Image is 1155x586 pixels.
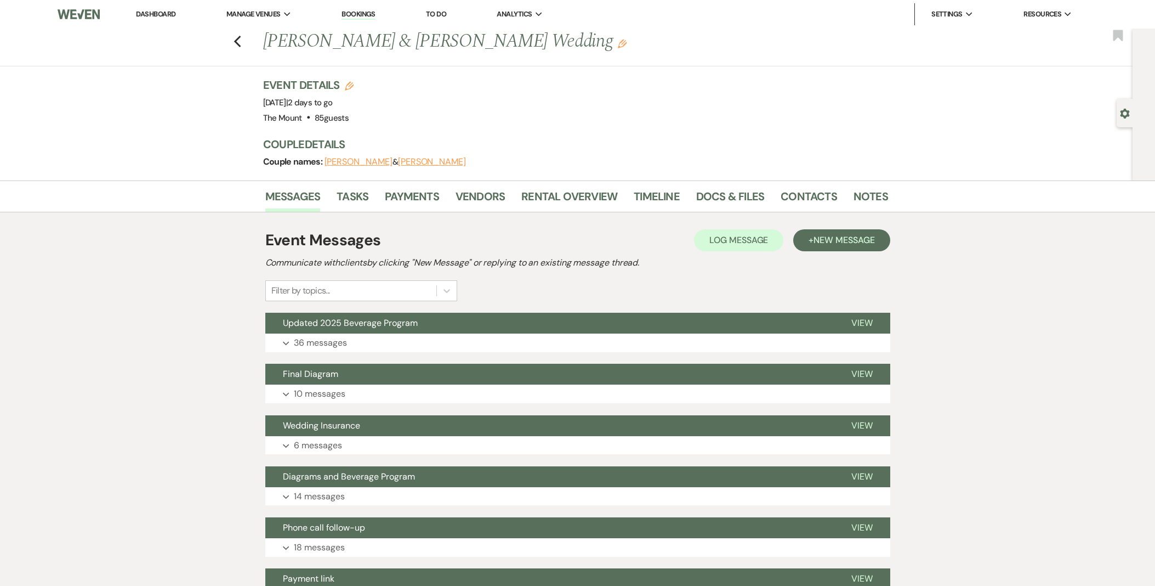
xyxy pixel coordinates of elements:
span: View [851,522,873,533]
h1: [PERSON_NAME] & [PERSON_NAME] Wedding [263,29,754,55]
span: The Mount [263,112,302,123]
div: Filter by topics... [271,284,330,297]
span: 2 days to go [288,97,332,108]
button: 18 messages [265,538,890,557]
button: View [834,364,890,385]
button: View [834,466,890,487]
p: 36 messages [294,336,347,350]
h3: Couple Details [263,137,877,152]
button: Final Diagram [265,364,834,385]
button: Phone call follow-up [265,517,834,538]
button: 6 messages [265,436,890,455]
a: Rental Overview [521,188,617,212]
button: Diagrams and Beverage Program [265,466,834,487]
h3: Event Details [263,77,354,93]
a: Notes [854,188,888,212]
button: 10 messages [265,385,890,403]
span: [DATE] [263,97,333,108]
span: & [325,156,466,167]
p: 14 messages [294,489,345,504]
button: View [834,415,890,436]
span: Phone call follow-up [283,522,365,533]
a: Vendors [456,188,505,212]
span: View [851,317,873,329]
button: Updated 2025 Beverage Program [265,313,834,334]
button: View [834,517,890,538]
span: Final Diagram [283,368,338,380]
span: Updated 2025 Beverage Program [283,317,418,329]
a: Timeline [634,188,680,212]
button: View [834,313,890,334]
button: Log Message [694,229,783,251]
span: View [851,573,873,584]
span: Diagrams and Beverage Program [283,471,415,482]
span: View [851,368,873,380]
span: 85 guests [315,112,349,123]
button: 36 messages [265,334,890,352]
span: New Message [813,234,874,246]
span: View [851,420,873,431]
span: Resources [1023,9,1061,20]
span: Couple names: [263,156,325,167]
a: To Do [426,9,446,19]
h2: Communicate with clients by clicking "New Message" or replying to an existing message thread. [265,256,890,269]
a: Dashboard [136,9,175,19]
button: [PERSON_NAME] [398,157,466,166]
button: 14 messages [265,487,890,506]
a: Bookings [342,9,375,20]
img: Weven Logo [58,3,100,26]
span: View [851,471,873,482]
span: Log Message [709,234,768,246]
h1: Event Messages [265,229,381,252]
p: 18 messages [294,540,345,555]
span: Analytics [497,9,532,20]
button: Edit [618,38,627,48]
span: Settings [931,9,963,20]
span: | [286,97,333,108]
p: 10 messages [294,387,345,401]
a: Docs & Files [696,188,764,212]
span: Manage Venues [226,9,281,20]
span: Payment link [283,573,334,584]
a: Tasks [337,188,368,212]
p: 6 messages [294,438,342,453]
a: Contacts [781,188,837,212]
button: Wedding Insurance [265,415,834,436]
a: Messages [265,188,321,212]
button: +New Message [793,229,890,251]
button: [PERSON_NAME] [325,157,392,166]
a: Payments [385,188,439,212]
button: Open lead details [1120,108,1130,118]
span: Wedding Insurance [283,420,360,431]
